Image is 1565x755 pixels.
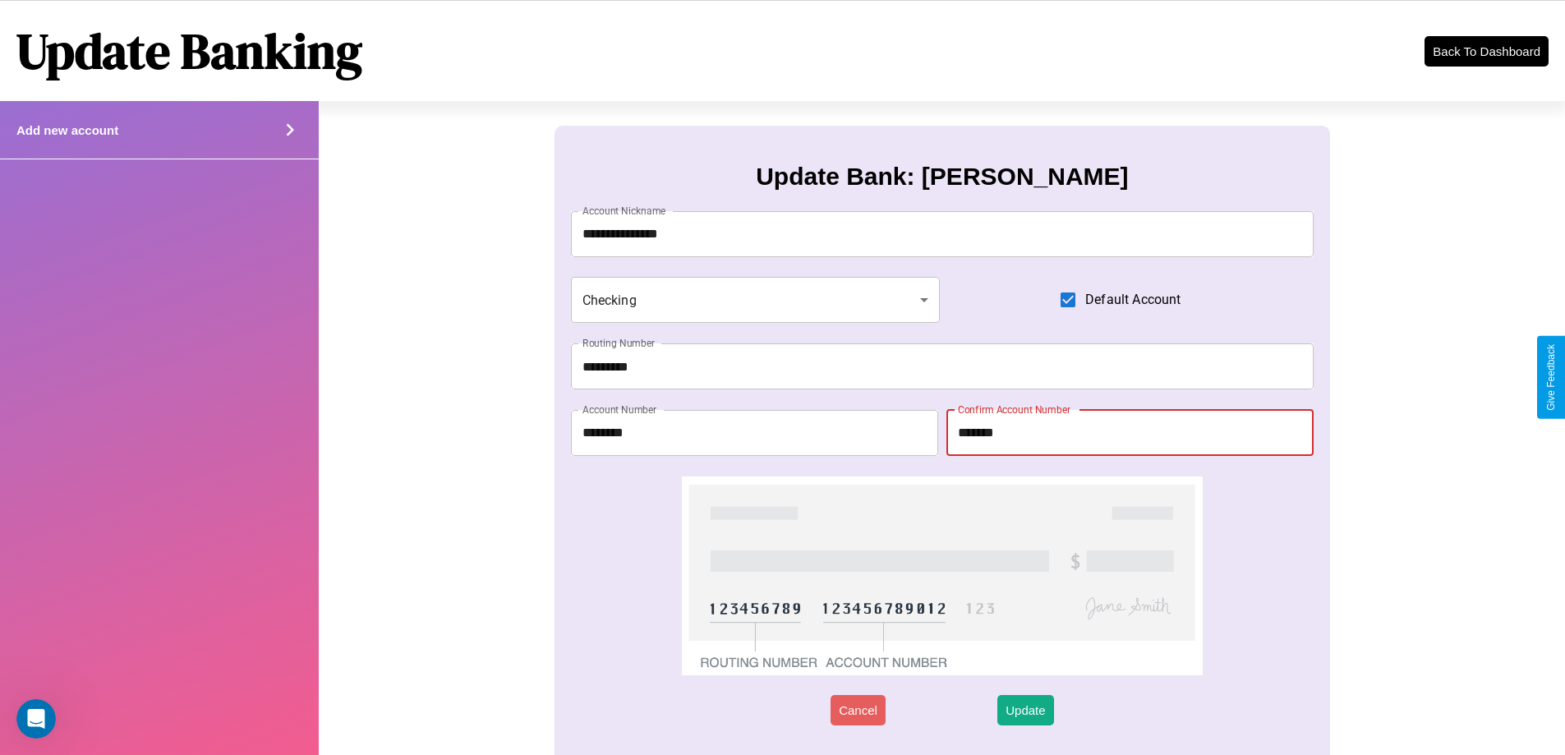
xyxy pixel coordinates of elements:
div: Checking [571,277,941,323]
button: Update [997,695,1053,725]
img: check [682,476,1202,675]
span: Default Account [1085,290,1181,310]
iframe: Intercom live chat [16,699,56,739]
label: Account Nickname [582,204,666,218]
div: Give Feedback [1545,344,1557,411]
h1: Update Banking [16,17,362,85]
label: Account Number [582,403,656,417]
h4: Add new account [16,123,118,137]
h3: Update Bank: [PERSON_NAME] [756,163,1128,191]
button: Cancel [831,695,886,725]
label: Confirm Account Number [958,403,1070,417]
label: Routing Number [582,336,655,350]
button: Back To Dashboard [1425,36,1549,67]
